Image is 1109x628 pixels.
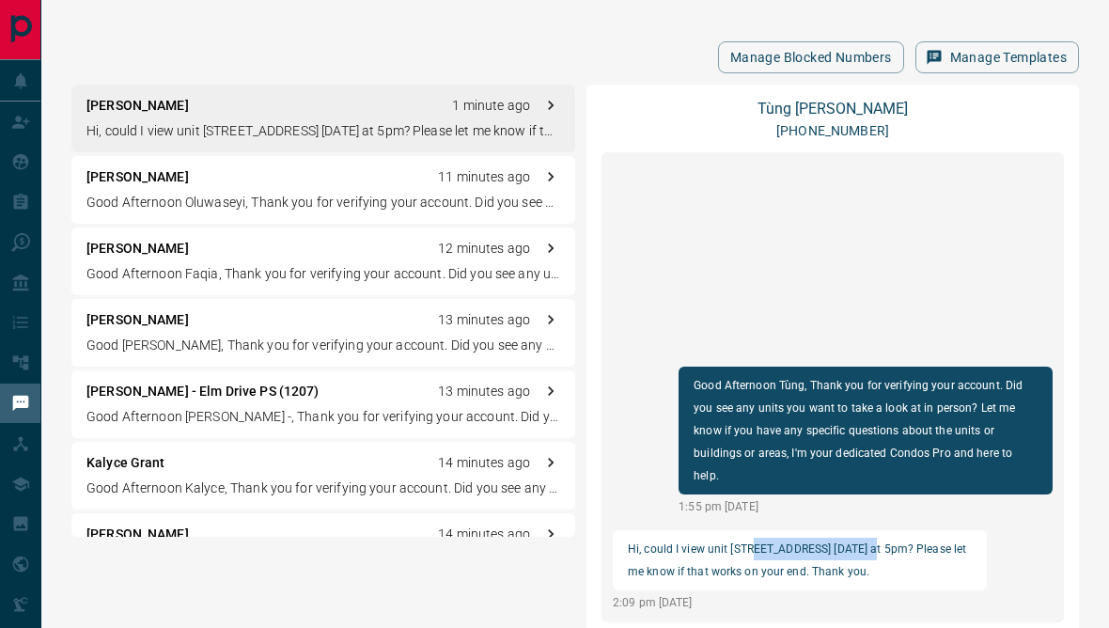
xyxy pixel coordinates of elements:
p: 14 minutes ago [438,453,530,473]
p: Good Afternoon Faqia, Thank you for verifying your account. Did you see any units you want to tak... [86,264,560,284]
p: 1 minute ago [452,96,530,116]
p: [PERSON_NAME] [86,310,189,330]
p: 14 minutes ago [438,525,530,544]
p: Kalyce Grant [86,453,165,473]
p: [PERSON_NAME] [86,96,189,116]
button: Manage Templates [915,41,1079,73]
p: 13 minutes ago [438,382,530,401]
p: 1:55 pm [DATE] [679,498,1053,515]
a: Tùng [PERSON_NAME] [758,100,908,118]
p: Good [PERSON_NAME], Thank you for verifying your account. Did you see any units you want to take ... [86,336,560,355]
p: Good Afternoon [PERSON_NAME] -, Thank you for verifying your account. Did you see any units you w... [86,407,560,427]
p: [PERSON_NAME] [86,239,189,259]
p: 2:09 pm [DATE] [613,594,987,611]
p: [PERSON_NAME] [86,525,189,544]
p: Good Afternoon Tùng, Thank you for verifying your account. Did you see any units you want to take... [694,374,1038,487]
p: 13 minutes ago [438,310,530,330]
p: [PHONE_NUMBER] [776,121,889,141]
p: 11 minutes ago [438,167,530,187]
p: Hi, could I view unit [STREET_ADDRESS] [DATE] at 5pm? Please let me know if that works on your en... [628,538,972,583]
p: [PERSON_NAME] - Elm Drive PS (1207) [86,382,320,401]
p: 12 minutes ago [438,239,530,259]
button: Manage Blocked Numbers [718,41,904,73]
p: Good Afternoon Oluwaseyi, Thank you for verifying your account. Did you see any units you want to... [86,193,560,212]
p: [PERSON_NAME] [86,167,189,187]
p: Good Afternoon Kalyce, Thank you for verifying your account. Did you see any units you want to ta... [86,479,560,498]
p: Hi, could I view unit [STREET_ADDRESS] [DATE] at 5pm? Please let me know if that works on your en... [86,121,560,141]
